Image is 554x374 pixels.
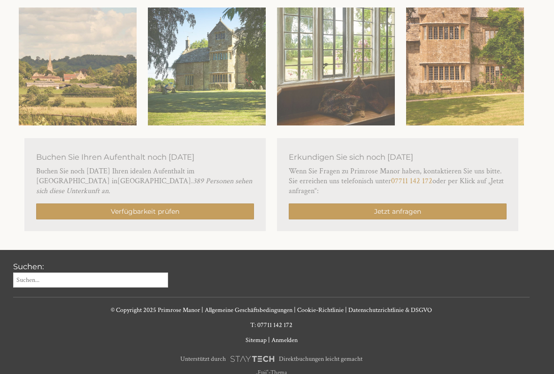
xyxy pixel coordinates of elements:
font: Direktbuchungen leicht gemacht [279,355,362,363]
font: oder per Klick auf „Jetzt anfragen“: [289,176,504,196]
font: | [294,306,296,314]
font: Buchen Sie noch [DATE] Ihren idealen Aufenthalt im [GEOGRAPHIC_DATA] in [36,166,195,186]
a: Anmelden [271,336,298,344]
a: 07711 142 172 [391,176,432,186]
font: Buchen Sie Ihren Aufenthalt noch [DATE] [36,152,194,162]
a: Allgemeine Geschäftsbedingungen [205,306,292,314]
img: Primrose Manor [19,8,137,125]
font: | [268,336,270,344]
font: . [191,176,193,186]
input: Suchen... [13,273,168,288]
img: Vorgarten von Primrose Manor, von Osten [148,8,266,125]
a: Unterstützt durchDirektbuchungen leicht gemacht [13,351,530,367]
a: © Copyright 2025 Primrose Manor [111,306,200,314]
a: Verfügbarkeit prüfen [36,203,254,219]
a: Jetzt anfragen [289,203,507,219]
img: scrumpy.png [230,353,275,365]
font: | [201,306,203,314]
a: Cookie-Richtlinie [297,306,344,314]
font: | [345,306,347,314]
font: Verfügbarkeit prüfen [111,207,179,216]
font: Jetzt anfragen [374,207,421,216]
font: Wenn Sie Fragen zu Primrose Manor haben, kontaktieren Sie uns bitte. Sie erreichen uns telefonisc... [289,166,502,186]
a: Datenschutzrichtlinie & DSGVO [348,306,432,314]
font: Unterstützt durch [180,355,226,363]
font: 389 Personen sehen sich diese Unterkunft an. [36,176,252,196]
a: [GEOGRAPHIC_DATA] [117,176,191,186]
img: Blick auf Primrose Manor von Schlafzimmer 7 [277,8,395,125]
font: Suchen: [13,262,44,271]
img: Primrose Manor Fassade Nahaufnahme [406,8,524,125]
a: T: 07711 142 172 [250,321,292,329]
font: Erkundigen Sie sich noch [DATE] [289,152,413,162]
a: Sitemap [246,336,267,344]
